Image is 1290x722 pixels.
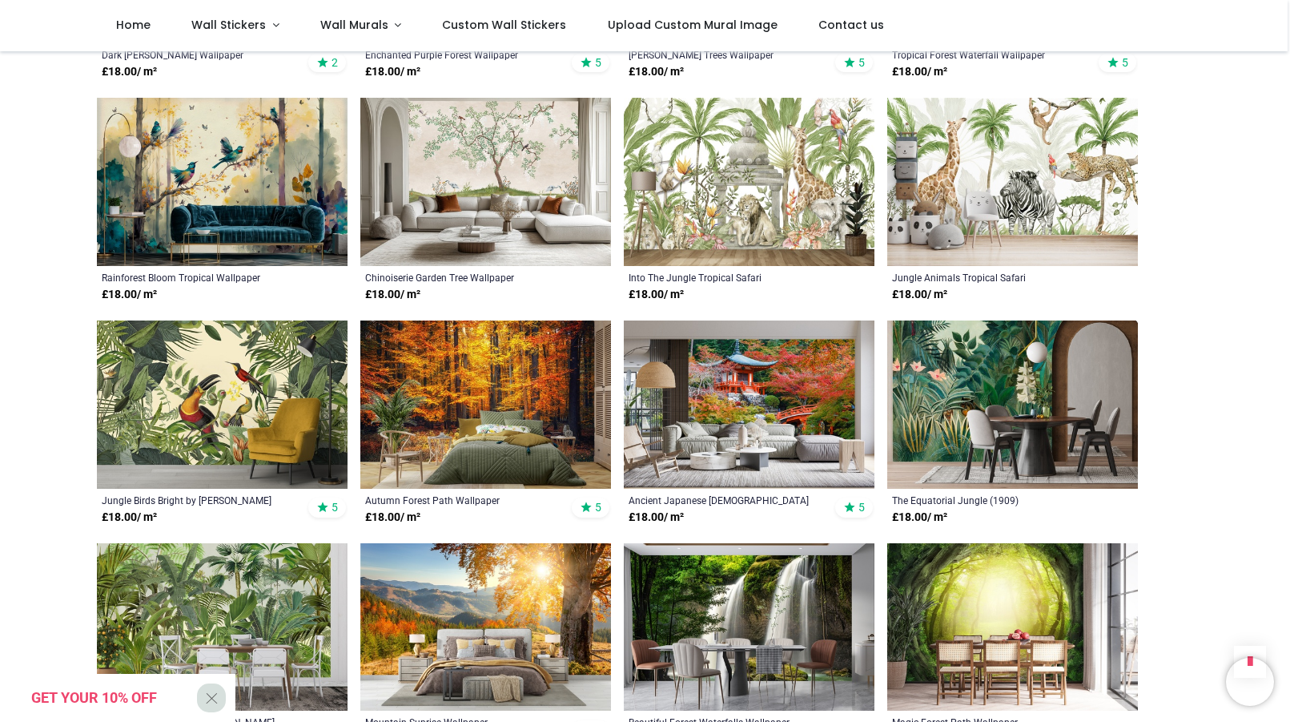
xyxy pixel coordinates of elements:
[858,500,865,514] span: 5
[191,17,266,33] span: Wall Stickers
[892,287,947,303] strong: £ 18.00 / m²
[360,543,611,712] img: Mountain Sunrise Wall Mural Wallpaper
[102,494,295,506] a: Jungle Birds Bright by [PERSON_NAME]
[629,271,822,284] a: Into The Jungle Tropical Safari
[360,98,611,266] img: Chinoiserie Garden Tree Wall Mural Wallpaper
[892,271,1085,284] a: Jungle Animals Tropical Safari
[1122,55,1128,70] span: 5
[360,321,611,489] img: Autumn Forest Path Wall Mural Wallpaper
[102,287,157,303] strong: £ 18.00 / m²
[624,98,874,266] img: Into The Jungle Tropical Safari Wall Mural
[892,48,1085,61] a: Tropical Forest Waterfall Wallpaper
[887,543,1138,712] img: Magic Forest Path Wall Mural Wallpaper
[332,500,338,514] span: 5
[365,48,558,61] a: Enchanted Purple Forest Wallpaper
[818,17,884,33] span: Contact us
[365,510,420,526] strong: £ 18.00 / m²
[365,64,420,80] strong: £ 18.00 / m²
[608,17,778,33] span: Upload Custom Mural Image
[102,271,295,284] a: Rainforest Bloom Tropical Wallpaper
[320,17,388,33] span: Wall Murals
[442,17,566,33] span: Custom Wall Stickers
[97,321,348,489] img: Jungle Birds Bright Wall Mural by Andrea Haase
[97,98,348,266] img: Rainforest Bloom Tropical Wall Mural Wallpaper
[102,510,157,526] strong: £ 18.00 / m²
[102,48,295,61] a: Dark [PERSON_NAME] Wallpaper
[629,510,684,526] strong: £ 18.00 / m²
[624,543,874,712] img: Beautiful Forest Waterfalls Wall Mural Wallpaper
[887,98,1138,266] img: Jungle Animals Tropical Safari Wall Mural
[102,64,157,80] strong: £ 18.00 / m²
[332,55,338,70] span: 2
[116,17,151,33] span: Home
[1226,658,1274,706] iframe: Brevo live chat
[365,271,558,284] a: Chinoiserie Garden Tree Wallpaper
[365,287,420,303] strong: £ 18.00 / m²
[892,494,1085,506] a: The Equatorial Jungle (1909) [PERSON_NAME]
[892,64,947,80] strong: £ 18.00 / m²
[887,321,1138,489] img: The Equatorial Jungle (1909) Wall Mural Henri Rousseau
[629,494,822,506] a: Ancient Japanese [DEMOGRAPHIC_DATA] Wallpaper
[629,48,822,61] a: [PERSON_NAME] Trees Wallpaper
[858,55,865,70] span: 5
[629,287,684,303] strong: £ 18.00 / m²
[624,321,874,489] img: Ancient Japanese Temple Wall Mural Wallpaper
[97,543,348,712] img: Tropical Landscape Wall Mural by Andrea Haase
[365,494,558,506] a: Autumn Forest Path Wallpaper
[629,64,684,80] strong: £ 18.00 / m²
[595,55,601,70] span: 5
[892,510,947,526] strong: £ 18.00 / m²
[595,500,601,514] span: 5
